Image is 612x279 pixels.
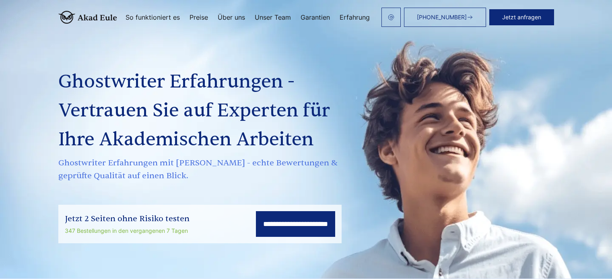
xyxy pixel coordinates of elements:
a: Über uns [218,14,245,20]
div: Jetzt 2 Seiten ohne Risiko testen [65,212,190,225]
div: 347 Bestellungen in den vergangenen 7 Tagen [65,226,190,236]
span: [PHONE_NUMBER] [417,14,467,20]
a: So funktioniert es [126,14,180,20]
span: Ghostwriter Erfahrungen mit [PERSON_NAME] - echte Bewertungen & geprüfte Qualität auf einen Blick. [58,157,361,182]
a: Garantien [301,14,330,20]
img: logo [58,11,117,24]
h1: Ghostwriter Erfahrungen - Vertrauen Sie auf Experten für Ihre Akademischen Arbeiten [58,67,361,154]
button: Jetzt anfragen [489,9,554,25]
a: Preise [190,14,208,20]
a: Unser Team [255,14,291,20]
img: email [388,14,394,20]
a: Erfahrung [340,14,370,20]
a: [PHONE_NUMBER] [404,8,486,27]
